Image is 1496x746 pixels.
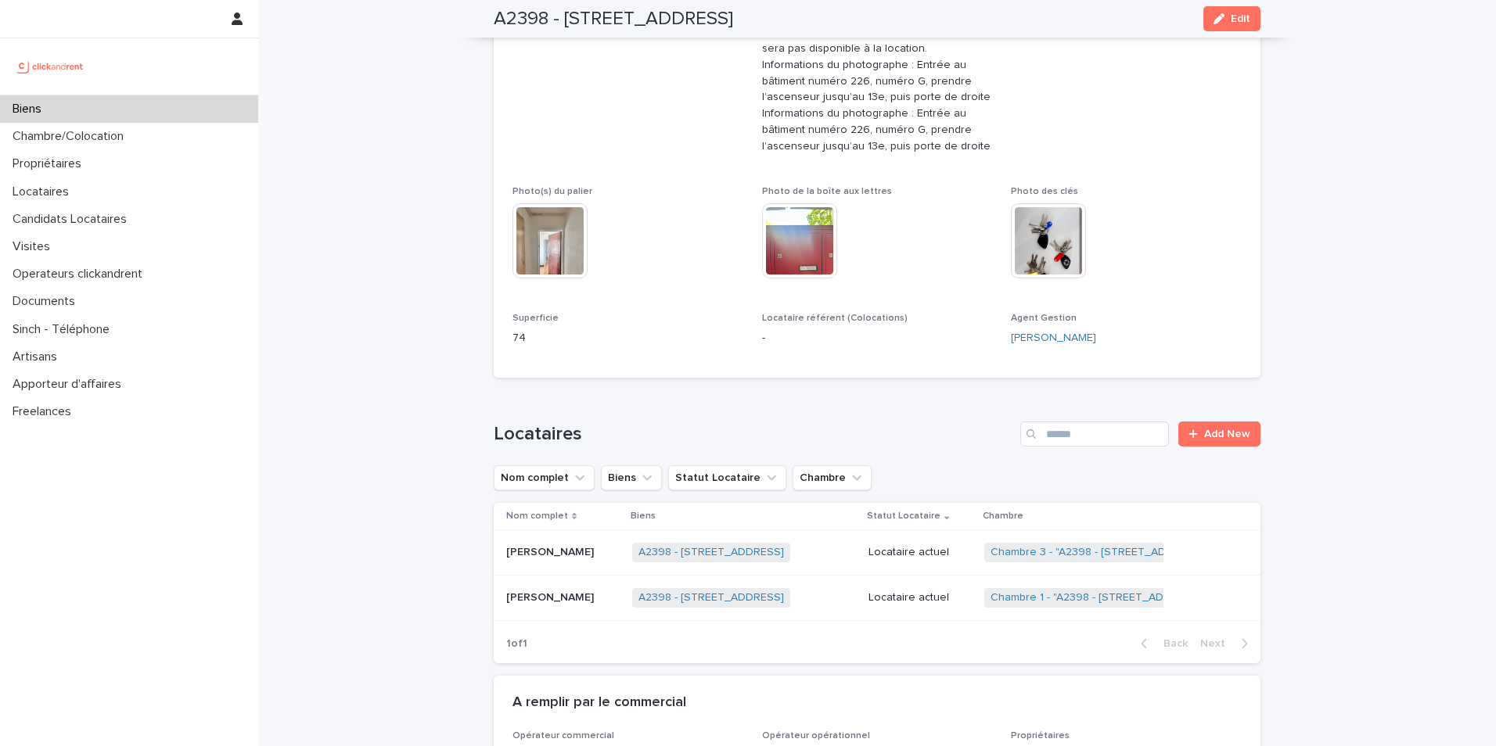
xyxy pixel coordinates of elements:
[494,465,595,490] button: Nom complet
[762,330,993,346] p: -
[506,543,597,559] p: [PERSON_NAME]
[512,731,614,741] span: Opérateur commercial
[6,239,63,254] p: Visites
[1178,421,1260,447] a: Add New
[762,187,892,196] span: Photo de la boîte aux lettres
[1020,421,1169,447] input: Search
[1231,13,1250,24] span: Edit
[506,507,568,525] p: Nom complet
[868,546,972,559] p: Locataire actuel
[6,267,155,282] p: Operateurs clickandrent
[6,212,139,227] p: Candidats Locataires
[6,350,70,364] p: Artisans
[1011,330,1096,346] a: [PERSON_NAME]
[668,465,786,490] button: Statut Locataire
[512,694,686,712] h2: A remplir par le commercial
[1154,638,1188,649] span: Back
[867,507,940,525] p: Statut Locataire
[1200,638,1235,649] span: Next
[793,465,872,490] button: Chambre
[512,330,743,346] p: 74
[1011,187,1078,196] span: Photo des clés
[868,591,972,604] p: Locataire actuel
[1204,429,1250,439] span: Add New
[631,507,656,525] p: Biens
[762,314,908,323] span: Locataire référent (Colocations)
[983,507,1023,525] p: Chambre
[6,322,122,337] p: Sinch - Téléphone
[762,731,870,741] span: Opérateur opérationnel
[638,591,784,604] a: A2398 - [STREET_ADDRESS]
[6,156,94,171] p: Propriétaires
[1011,314,1077,323] span: Agent Gestion
[1194,637,1260,651] button: Next
[494,576,1260,621] tr: [PERSON_NAME][PERSON_NAME] A2398 - [STREET_ADDRESS] Locataire actuelChambre 1 - "A2398 - [STREET_...
[6,294,88,309] p: Documents
[991,591,1206,604] a: Chambre 1 - "A2398 - [STREET_ADDRESS]"
[512,314,559,323] span: Superficie
[1203,6,1260,31] button: Edit
[601,465,662,490] button: Biens
[494,625,540,663] p: 1 of 1
[6,129,136,144] p: Chambre/Colocation
[6,404,84,419] p: Freelances
[506,588,597,604] p: [PERSON_NAME]
[638,546,784,559] a: A2398 - [STREET_ADDRESS]
[494,423,1014,446] h1: Locataires
[494,530,1260,576] tr: [PERSON_NAME][PERSON_NAME] A2398 - [STREET_ADDRESS] Locataire actuelChambre 3 - "A2398 - [STREET_...
[991,546,1208,559] a: Chambre 3 - "A2398 - [STREET_ADDRESS]"
[6,185,81,199] p: Locataires
[13,51,88,82] img: UCB0brd3T0yccxBKYDjQ
[1011,731,1070,741] span: Propriétaires
[6,377,134,392] p: Apporteur d'affaires
[6,102,54,117] p: Biens
[1128,637,1194,651] button: Back
[512,187,592,196] span: Photo(s) du palier
[494,8,733,30] h2: A2398 - [STREET_ADDRESS]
